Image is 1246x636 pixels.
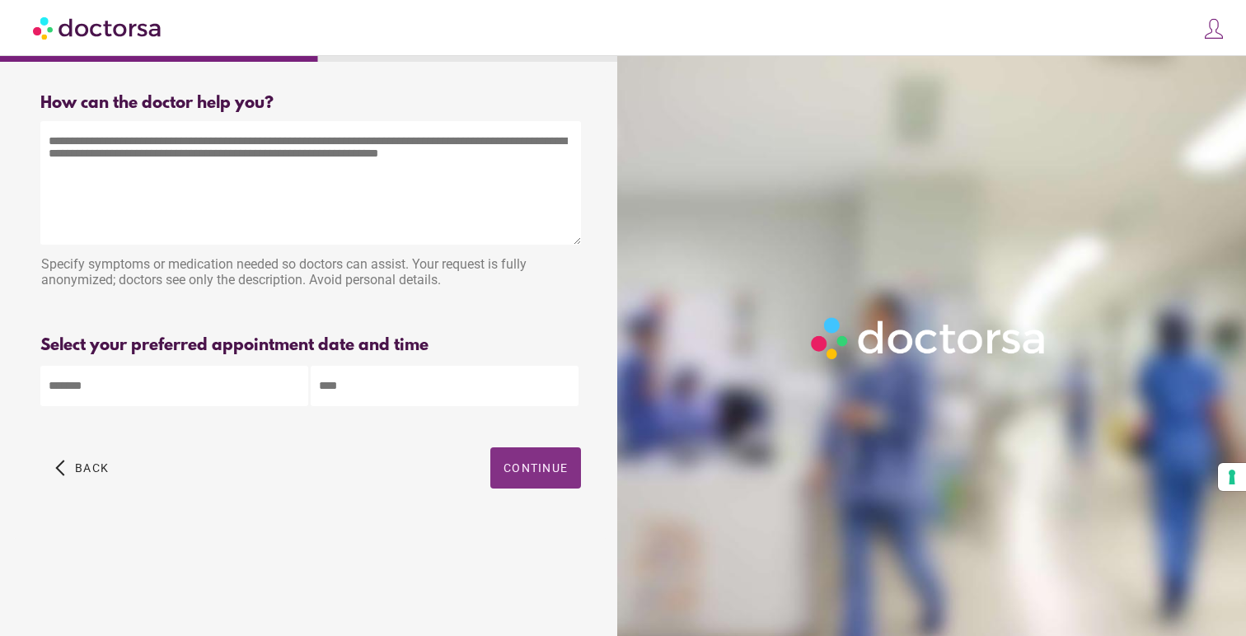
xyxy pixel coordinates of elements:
[75,461,109,475] span: Back
[504,461,568,475] span: Continue
[1202,17,1225,40] img: icons8-customer-100.png
[40,248,581,300] div: Specify symptoms or medication needed so doctors can assist. Your request is fully anonymized; do...
[33,9,163,46] img: Doctorsa.com
[804,311,1053,366] img: Logo-Doctorsa-trans-White-partial-flat.png
[49,447,115,489] button: arrow_back_ios Back
[40,336,581,355] div: Select your preferred appointment date and time
[490,447,581,489] button: Continue
[40,94,581,113] div: How can the doctor help you?
[1218,463,1246,491] button: Your consent preferences for tracking technologies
